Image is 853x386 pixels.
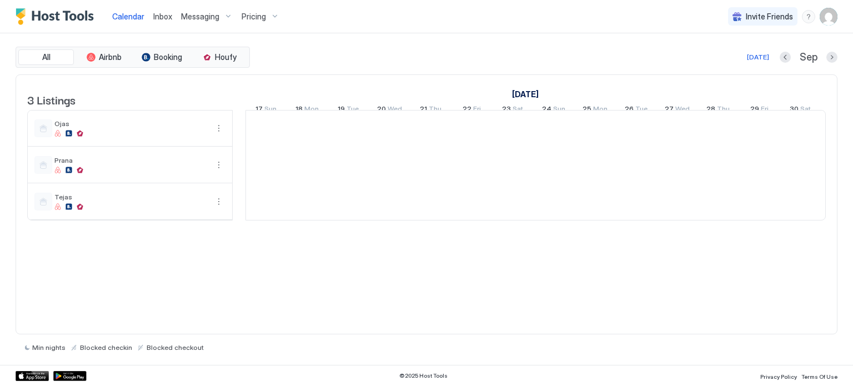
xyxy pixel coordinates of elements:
[717,104,730,116] span: Thu
[665,104,674,116] span: 27
[750,104,759,116] span: 29
[760,370,797,382] a: Privacy Policy
[463,104,471,116] span: 22
[760,373,797,380] span: Privacy Policy
[54,193,208,201] span: Tejas
[539,102,568,118] a: August 24, 2025
[580,102,610,118] a: August 25, 2025
[80,343,132,352] span: Blocked checkin
[399,372,448,379] span: © 2025 Host Tools
[32,343,66,352] span: Min nights
[801,370,837,382] a: Terms Of Use
[747,102,771,118] a: August 29, 2025
[212,158,225,172] button: More options
[746,12,793,22] span: Invite Friends
[513,104,523,116] span: Sat
[134,49,189,65] button: Booking
[335,102,362,118] a: August 19, 2025
[706,104,715,116] span: 28
[417,102,444,118] a: August 21, 2025
[747,52,769,62] div: [DATE]
[662,102,693,118] a: August 27, 2025
[460,102,484,118] a: August 22, 2025
[112,11,144,22] a: Calendar
[293,102,322,118] a: August 18, 2025
[53,371,87,381] a: Google Play Store
[153,12,172,21] span: Inbox
[76,49,132,65] button: Airbnb
[347,104,359,116] span: Tue
[502,104,511,116] span: 23
[42,52,51,62] span: All
[388,104,402,116] span: Wed
[264,104,277,116] span: Sun
[704,102,732,118] a: August 28, 2025
[255,104,263,116] span: 17
[802,10,815,23] div: menu
[215,52,237,62] span: Houfy
[800,51,817,64] span: Sep
[295,104,303,116] span: 18
[800,104,811,116] span: Sat
[583,104,591,116] span: 25
[790,104,799,116] span: 30
[553,104,565,116] span: Sun
[212,122,225,135] div: menu
[377,104,386,116] span: 20
[16,371,49,381] a: App Store
[212,195,225,208] div: menu
[787,102,814,118] a: August 30, 2025
[338,104,345,116] span: 19
[820,8,837,26] div: User profile
[16,8,99,25] a: Host Tools Logo
[147,343,204,352] span: Blocked checkout
[54,119,208,128] span: Ojas
[509,86,541,102] a: August 17, 2025
[154,52,182,62] span: Booking
[27,91,76,108] span: 3 Listings
[542,104,551,116] span: 24
[801,373,837,380] span: Terms Of Use
[242,12,266,22] span: Pricing
[181,12,219,22] span: Messaging
[16,47,250,68] div: tab-group
[192,49,247,65] button: Houfy
[420,104,427,116] span: 21
[374,102,405,118] a: August 20, 2025
[153,11,172,22] a: Inbox
[473,104,481,116] span: Fri
[499,102,526,118] a: August 23, 2025
[18,49,74,65] button: All
[622,102,650,118] a: August 26, 2025
[593,104,608,116] span: Mon
[429,104,441,116] span: Thu
[212,158,225,172] div: menu
[54,156,208,164] span: Prana
[253,102,279,118] a: August 17, 2025
[112,12,144,21] span: Calendar
[635,104,648,116] span: Tue
[212,195,225,208] button: More options
[99,52,122,62] span: Airbnb
[826,52,837,63] button: Next month
[212,122,225,135] button: More options
[745,51,771,64] button: [DATE]
[761,104,769,116] span: Fri
[675,104,690,116] span: Wed
[625,104,634,116] span: 26
[304,104,319,116] span: Mon
[780,52,791,63] button: Previous month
